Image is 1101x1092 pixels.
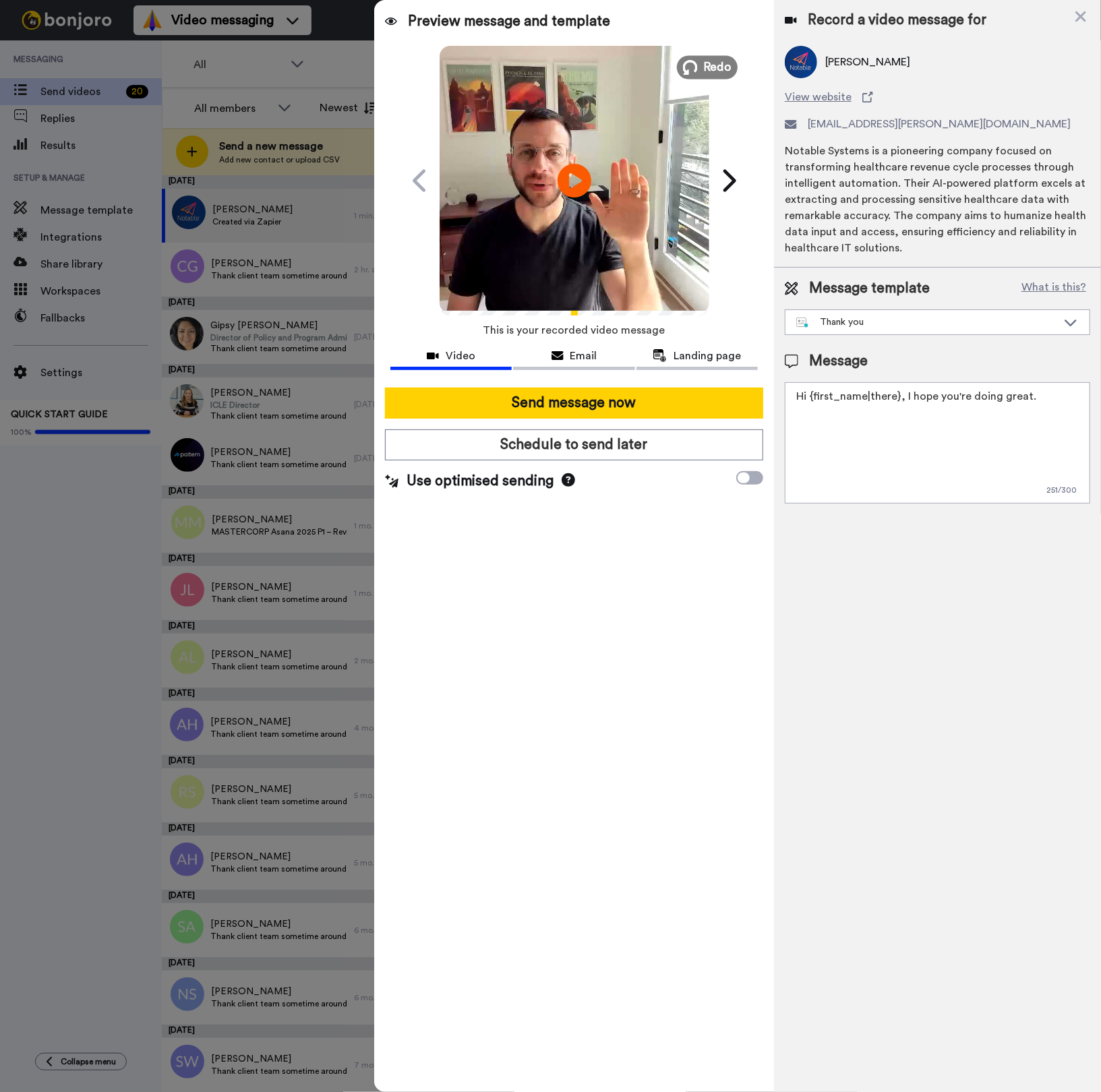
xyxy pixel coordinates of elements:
[785,143,1090,256] div: Notable Systems is a pioneering company focused on transforming healthcare revenue cycle processe...
[809,351,868,371] span: Message
[407,471,554,491] span: Use optimised sending
[796,317,809,328] img: nextgen-template.svg
[785,89,852,105] span: View website
[446,348,475,364] span: Video
[385,388,763,419] button: Send message now
[785,89,1090,105] a: View website
[785,382,1090,504] textarea: Hi {first_name|there}, I hope you're doing great.
[385,429,763,460] button: Schedule to send later
[809,278,930,299] span: Message template
[570,348,597,364] span: Email
[483,315,665,345] span: This is your recorded video message
[1017,278,1090,299] button: What is this?
[808,116,1071,132] span: [EMAIL_ADDRESS][PERSON_NAME][DOMAIN_NAME]
[674,348,741,364] span: Landing page
[796,315,1057,329] div: Thank you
